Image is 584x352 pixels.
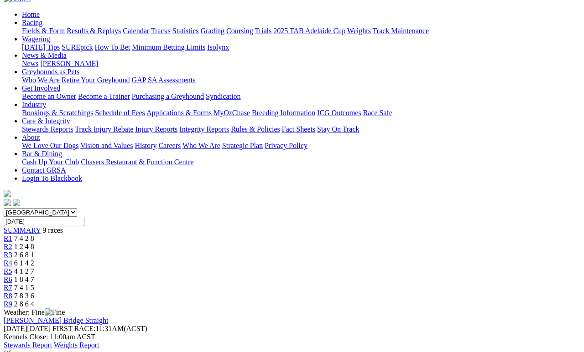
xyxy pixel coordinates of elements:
a: Privacy Policy [265,142,308,149]
a: News & Media [22,51,67,59]
a: Fields & Form [22,27,65,35]
span: 11:31AM(ACST) [52,325,147,332]
a: Purchasing a Greyhound [132,92,204,100]
a: Weights Report [54,341,99,349]
a: Rules & Policies [231,125,280,133]
a: Stewards Reports [22,125,73,133]
span: R8 [4,292,12,300]
a: Calendar [123,27,149,35]
a: ICG Outcomes [317,109,361,117]
div: News & Media [22,60,580,68]
a: Race Safe [363,109,392,117]
a: We Love Our Dogs [22,142,78,149]
div: Racing [22,27,580,35]
a: Syndication [206,92,240,100]
span: [DATE] [4,325,51,332]
a: Wagering [22,35,50,43]
span: Weather: Fine [4,308,65,316]
a: Chasers Restaurant & Function Centre [81,158,193,166]
a: Contact GRSA [22,166,66,174]
a: [PERSON_NAME] [40,60,98,67]
img: facebook.svg [4,199,11,206]
a: Greyhounds as Pets [22,68,79,76]
span: 1 8 4 7 [14,275,34,283]
a: About [22,133,40,141]
a: Trials [255,27,271,35]
a: Home [22,10,40,18]
div: Care & Integrity [22,125,580,133]
a: Stay On Track [317,125,359,133]
a: Become a Trainer [78,92,130,100]
img: twitter.svg [13,199,20,206]
a: How To Bet [95,43,130,51]
a: Bookings & Scratchings [22,109,93,117]
div: Greyhounds as Pets [22,76,580,84]
a: Schedule of Fees [95,109,145,117]
div: Industry [22,109,580,117]
a: R7 [4,284,12,291]
a: Minimum Betting Limits [132,43,205,51]
div: Bar & Dining [22,158,580,166]
a: News [22,60,38,67]
a: Integrity Reports [179,125,229,133]
a: GAP SA Assessments [132,76,196,84]
a: Grading [201,27,224,35]
div: About [22,142,580,150]
a: Get Involved [22,84,60,92]
span: 7 4 2 8 [14,235,34,242]
span: 1 2 4 8 [14,243,34,250]
img: Fine [45,308,65,316]
div: Wagering [22,43,580,51]
a: Tracks [151,27,171,35]
a: Who We Are [22,76,60,84]
a: Results & Replays [67,27,121,35]
a: Breeding Information [252,109,315,117]
img: logo-grsa-white.png [4,190,11,197]
a: Statistics [172,27,199,35]
a: [DATE] Tips [22,43,60,51]
a: R5 [4,267,12,275]
a: R3 [4,251,12,259]
span: 7 4 1 5 [14,284,34,291]
a: Who We Are [182,142,220,149]
a: Injury Reports [135,125,177,133]
span: 2 6 8 1 [14,251,34,259]
span: 6 1 4 2 [14,259,34,267]
a: R9 [4,300,12,308]
span: [DATE] [4,325,27,332]
a: R4 [4,259,12,267]
a: R1 [4,235,12,242]
span: FIRST RACE: [52,325,95,332]
a: Fact Sheets [282,125,315,133]
a: R6 [4,275,12,283]
a: Applications & Forms [146,109,212,117]
a: Cash Up Your Club [22,158,79,166]
a: Isolynx [207,43,229,51]
a: Stewards Report [4,341,52,349]
a: Retire Your Greyhound [62,76,130,84]
span: 4 1 2 7 [14,267,34,275]
div: Get Involved [22,92,580,101]
a: Track Injury Rebate [75,125,133,133]
a: Vision and Values [80,142,133,149]
span: 2 8 6 4 [14,300,34,308]
a: Strategic Plan [222,142,263,149]
a: Coursing [226,27,253,35]
a: MyOzChase [214,109,250,117]
a: R2 [4,243,12,250]
a: Careers [158,142,181,149]
a: Weights [347,27,371,35]
input: Select date [4,217,84,226]
a: SUMMARY [4,226,41,234]
a: History [135,142,156,149]
a: Racing [22,19,42,26]
a: Become an Owner [22,92,76,100]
